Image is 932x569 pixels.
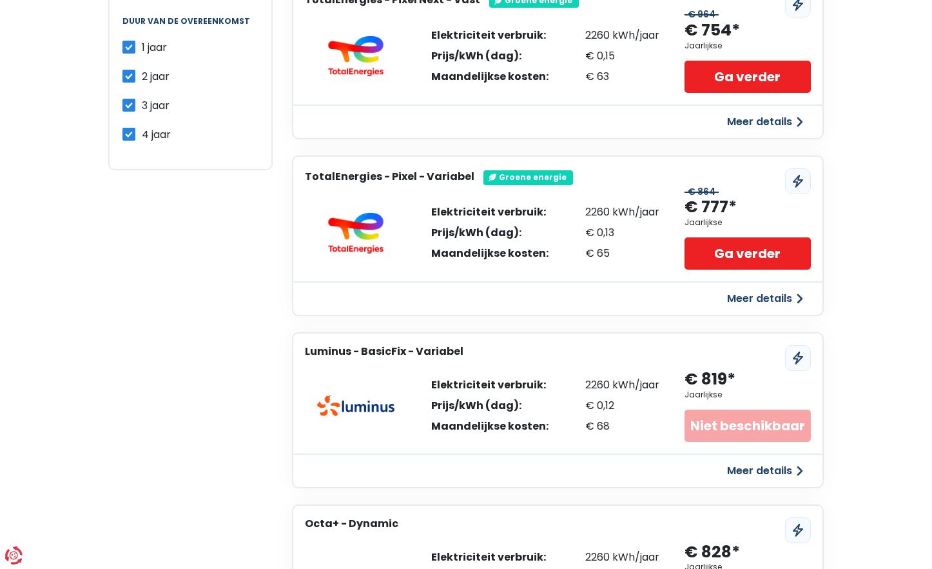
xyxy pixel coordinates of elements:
[684,390,722,399] div: Jaarlijkse
[684,41,722,50] div: Jaarlijkse
[585,248,659,259] div: € 65
[431,72,549,82] div: Maandelijkse kosten:
[684,186,719,197] div: € 864
[585,228,659,238] div: € 0,13
[431,380,549,390] div: Elektriciteit verbruik:
[431,207,549,217] div: Elektriciteit verbruik:
[684,197,737,218] div: € 777*
[122,17,258,39] legend: Duur van de overeenkomst
[585,51,659,61] div: € 0,15
[719,110,811,134] button: Meer details
[684,410,811,442] div: Niet beschikbaar
[431,401,549,411] div: Prijs/kWh (dag):
[142,69,170,84] span: 2 jaar
[431,552,549,563] div: Elektriciteit verbruik:
[431,421,549,432] div: Maandelijkse kosten:
[142,98,170,113] span: 3 jaar
[684,369,735,390] div: € 819*
[585,401,659,411] div: € 0,12
[684,237,811,270] a: Ga verder
[305,345,463,357] h3: Luminus - BasicFix - Variabel
[719,459,811,483] button: Meer details
[142,127,171,142] span: 4 jaar
[585,380,659,390] div: 2260 kWh/jaar
[431,248,549,259] div: Maandelijkse kosten:
[585,421,659,432] div: € 68
[431,30,549,41] div: Elektriciteit verbruik:
[684,61,811,93] a: Ga verder
[317,35,394,77] img: TotalEnergies
[305,517,398,530] h3: Octa+ - Dynamic
[142,40,167,55] span: 1 jaar
[684,20,740,41] div: € 754*
[431,228,549,238] div: Prijs/kWh (dag):
[585,207,659,217] div: 2260 kWh/jaar
[305,170,474,183] h3: TotalEnergies - Pixel - Variabel
[585,30,659,41] div: 2260 kWh/jaar
[585,552,659,563] div: 2260 kWh/jaar
[317,395,394,416] img: Luminus
[684,9,719,20] div: € 964
[483,170,573,185] div: Groene energie
[684,542,740,563] div: € 828*
[431,51,549,61] div: Prijs/kWh (dag):
[719,287,811,310] button: Meer details
[317,212,394,254] img: TotalEnergies
[684,218,722,227] div: Jaarlijkse
[585,72,659,82] div: € 63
